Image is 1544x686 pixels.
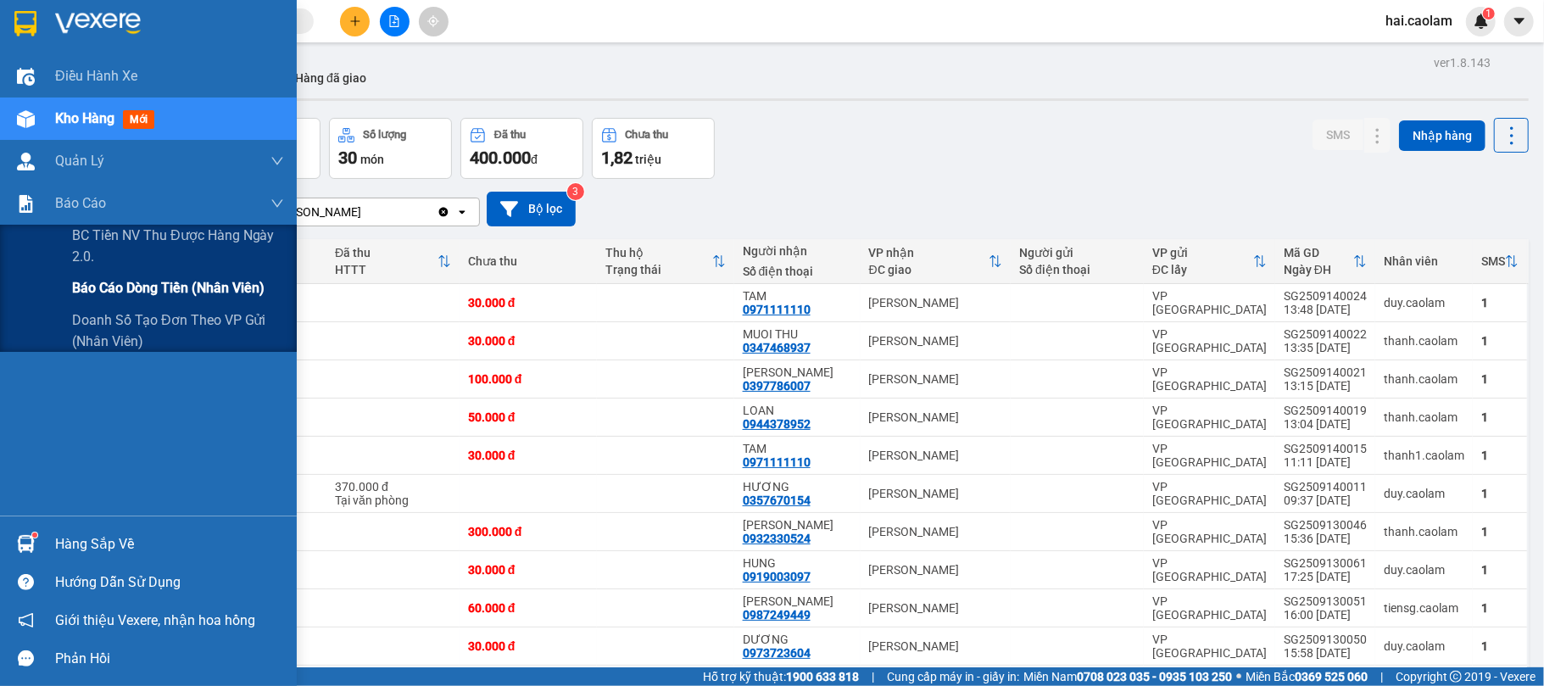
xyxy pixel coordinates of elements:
span: món [360,153,384,166]
th: Toggle SortBy [861,239,1011,284]
th: Toggle SortBy [1275,239,1375,284]
div: 0971111110 [743,303,811,316]
span: Miền Nam [1023,667,1232,686]
div: Số lượng [363,129,406,141]
input: Selected VP Phan Thiết. [363,204,365,220]
div: VP [GEOGRAPHIC_DATA] [1152,594,1267,622]
span: question-circle [18,574,34,590]
img: icon-new-feature [1474,14,1489,29]
div: 1 [1481,639,1519,653]
img: solution-icon [17,195,35,213]
button: Chưa thu1,82 triệu [592,118,715,179]
svg: Clear value [437,205,450,219]
span: plus [349,15,361,27]
span: caret-down [1512,14,1527,29]
div: 30.000 đ [468,296,588,310]
div: TAN NGUYEN [743,594,852,608]
th: Toggle SortBy [1144,239,1275,284]
div: SG2509130050 [1284,633,1367,646]
div: 50.000 đ [468,410,588,424]
button: file-add [380,7,410,36]
span: Giới thiệu Vexere, nhận hoa hồng [55,610,255,631]
div: 1 [1481,563,1519,577]
div: 1 [1481,296,1519,310]
div: 1 [1481,601,1519,615]
div: ĐC giao [869,263,989,276]
div: 60.000 đ [468,601,588,615]
div: DƯƠNG [743,633,852,646]
sup: 1 [32,533,37,538]
button: Đã thu400.000đ [460,118,583,179]
button: SMS [1313,120,1363,150]
div: 15:36 [DATE] [1284,532,1367,545]
span: Báo cáo [55,192,106,214]
div: 15:58 [DATE] [1284,646,1367,660]
b: BIÊN NHẬN GỬI HÀNG HÓA [109,25,163,163]
div: 1 [1481,525,1519,538]
div: Đã thu [494,129,526,141]
div: HUNG [743,556,852,570]
sup: 1 [1483,8,1495,20]
div: VP gửi [1152,246,1253,259]
div: thanh.caolam [1384,334,1464,348]
span: BC Tiền NV thu được hàng ngày 2.0. [72,225,284,267]
div: 100.000 đ [468,372,588,386]
div: SMS [1481,254,1505,268]
button: plus [340,7,370,36]
img: warehouse-icon [17,68,35,86]
div: HTTT [335,263,438,276]
div: ver 1.8.143 [1434,53,1491,72]
div: SG2509140021 [1284,365,1367,379]
div: LOAN [743,404,852,417]
div: 1 [1481,334,1519,348]
div: Phản hồi [55,646,284,672]
sup: 3 [567,183,584,200]
span: hai.caolam [1372,10,1466,31]
span: notification [18,612,34,628]
div: Tại văn phòng [335,494,451,507]
div: Đã thu [335,246,438,259]
div: 0397786007 [743,379,811,393]
div: [PERSON_NAME] [869,601,1002,615]
button: Số lượng30món [329,118,452,179]
span: 400.000 [470,148,531,168]
div: duy.caolam [1384,487,1464,500]
div: [PERSON_NAME] [869,487,1002,500]
div: [PERSON_NAME] [869,334,1002,348]
div: [PERSON_NAME] [869,372,1002,386]
span: ⚪️ [1236,673,1241,680]
span: Hỗ trợ kỹ thuật: [703,667,859,686]
span: message [18,650,34,666]
div: 0919003097 [743,570,811,583]
div: 30.000 đ [468,449,588,462]
div: VP [GEOGRAPHIC_DATA] [1152,556,1267,583]
div: 0944378952 [743,417,811,431]
li: (c) 2017 [142,81,233,102]
div: VP [GEOGRAPHIC_DATA] [1152,327,1267,354]
div: 0347468937 [743,341,811,354]
div: SG2509130061 [1284,556,1367,570]
div: 0971111110 [743,455,811,469]
div: Mã GD [1284,246,1353,259]
button: caret-down [1504,7,1534,36]
span: 1,82 [601,148,633,168]
div: Người nhận [743,244,852,258]
div: 1 [1481,449,1519,462]
span: 30 [338,148,357,168]
div: duy.caolam [1384,296,1464,310]
button: aim [419,7,449,36]
div: SG2509140024 [1284,289,1367,303]
div: 0357670154 [743,494,811,507]
div: 13:04 [DATE] [1284,417,1367,431]
div: SG2509140015 [1284,442,1367,455]
span: down [270,154,284,168]
img: warehouse-icon [17,535,35,553]
div: 30.000 đ [468,563,588,577]
span: | [1380,667,1383,686]
div: thanh.caolam [1384,525,1464,538]
div: [PERSON_NAME] [869,563,1002,577]
div: 0932330524 [743,532,811,545]
div: Ngày ĐH [1284,263,1353,276]
div: duy.caolam [1384,639,1464,653]
div: SG2509130046 [1284,518,1367,532]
